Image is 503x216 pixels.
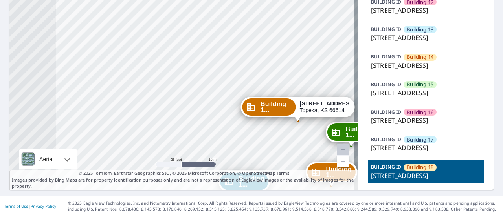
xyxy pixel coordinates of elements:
[371,163,401,170] p: BUILDING ID
[371,116,481,125] p: [STREET_ADDRESS]
[325,122,376,146] div: Dropped pin, building Building 15, Commercial property, 3925 Southwest Twilight Drive Topeka, KS ...
[371,53,401,60] p: BUILDING ID
[261,101,292,113] span: Building 1...
[19,149,77,169] div: Aerial
[9,170,358,190] p: Images provided by Bing Maps are for property identification purposes only and are not a represen...
[277,170,290,176] a: Terms
[371,5,481,15] p: [STREET_ADDRESS]
[31,203,56,209] a: Privacy Policy
[407,109,433,116] span: Building 16
[68,200,499,212] p: © 2025 Eagle View Technologies, Inc. and Pictometry International Corp. All Rights Reserved. Repo...
[371,33,481,42] p: [STREET_ADDRESS]
[371,136,401,143] p: BUILDING ID
[242,170,275,176] a: OpenStreetMap
[79,170,290,177] span: © 2025 TomTom, Earthstar Geographics SIO, © 2025 Microsoft Corporation, ©
[407,81,433,88] span: Building 15
[37,149,56,169] div: Aerial
[371,88,481,98] p: [STREET_ADDRESS]
[371,61,481,70] p: [STREET_ADDRESS]
[299,100,355,107] strong: [STREET_ADDRESS]
[371,26,401,33] p: BUILDING ID
[407,26,433,33] span: Building 13
[4,204,56,209] p: |
[407,136,433,143] span: Building 17
[345,126,371,138] span: Building 1...
[337,156,349,167] a: Current Level 20, Zoom Out
[337,144,349,156] a: Current Level 20, Zoom In Disabled
[371,81,401,88] p: BUILDING ID
[4,203,28,209] a: Terms of Use
[240,97,355,121] div: Dropped pin, building Building 18, Commercial property, 3925 Southwest Twilight Drive Topeka, KS ...
[371,109,401,115] p: BUILDING ID
[326,166,351,178] span: Building 1...
[407,163,433,171] span: Building 18
[371,143,481,152] p: [STREET_ADDRESS]
[299,100,349,114] div: Topeka, KS 66614
[306,162,357,186] div: Dropped pin, building Building 14, Commercial property, 3925 Southwest Twilight Drive Topeka, KS ...
[407,53,433,61] span: Building 14
[371,171,481,180] p: [STREET_ADDRESS]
